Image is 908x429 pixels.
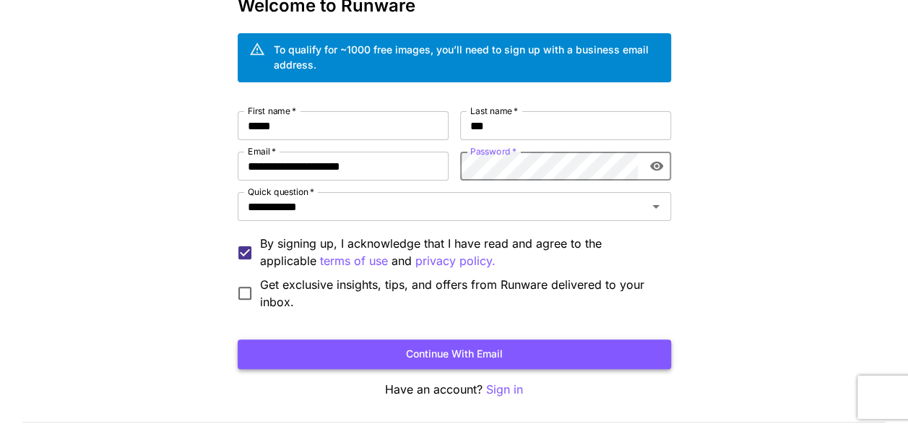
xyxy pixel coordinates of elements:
[260,235,660,270] p: By signing up, I acknowledge that I have read and agree to the applicable and
[274,42,660,72] div: To qualify for ~1000 free images, you’ll need to sign up with a business email address.
[320,252,388,270] button: By signing up, I acknowledge that I have read and agree to the applicable and privacy policy.
[248,145,276,157] label: Email
[646,196,666,217] button: Open
[644,153,670,179] button: toggle password visibility
[248,105,296,117] label: First name
[415,252,496,270] p: privacy policy.
[415,252,496,270] button: By signing up, I acknowledge that I have read and agree to the applicable terms of use and
[470,145,516,157] label: Password
[320,252,388,270] p: terms of use
[486,381,523,399] button: Sign in
[238,381,671,399] p: Have an account?
[260,276,660,311] span: Get exclusive insights, tips, and offers from Runware delivered to your inbox.
[238,339,671,369] button: Continue with email
[470,105,518,117] label: Last name
[248,186,314,198] label: Quick question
